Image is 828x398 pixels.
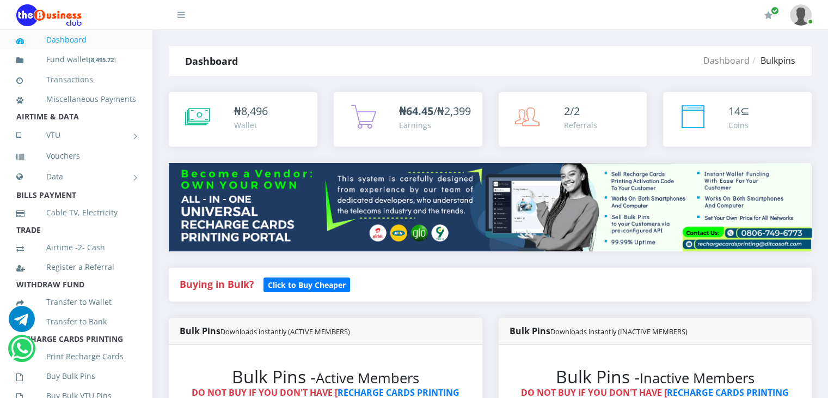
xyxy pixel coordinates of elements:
[399,104,471,118] span: /₦2,399
[728,119,750,131] div: Coins
[728,103,750,119] div: ⊆
[263,278,350,291] a: Click to Buy Cheaper
[771,7,779,15] span: Renew/Upgrade Subscription
[499,92,647,147] a: 2/2 Referrals
[564,119,597,131] div: Referrals
[399,119,471,131] div: Earnings
[16,67,136,92] a: Transactions
[16,309,136,334] a: Transfer to Bank
[520,366,790,387] h2: Bulk Pins -
[564,104,580,118] span: 2/2
[9,314,35,332] a: Chat for support
[16,235,136,260] a: Airtime -2- Cash
[180,278,254,291] strong: Buying in Bulk?
[185,55,238,68] strong: Dashboard
[169,92,317,147] a: ₦8,496 Wallet
[16,47,136,73] a: Fund wallet[8,495.72]
[550,327,688,336] small: Downloads instantly (INACTIVE MEMBERS)
[16,290,136,315] a: Transfer to Wallet
[16,344,136,369] a: Print Recharge Cards
[16,87,136,112] a: Miscellaneous Payments
[234,119,268,131] div: Wallet
[16,122,136,149] a: VTU
[790,4,812,26] img: User
[268,280,346,290] b: Click to Buy Cheaper
[241,104,268,118] span: 8,496
[16,255,136,280] a: Register a Referral
[191,366,461,387] h2: Bulk Pins -
[16,200,136,225] a: Cable TV, Electricity
[220,327,350,336] small: Downloads instantly (ACTIVE MEMBERS)
[728,104,740,118] span: 14
[91,56,114,64] b: 8,495.72
[16,4,82,26] img: Logo
[764,11,772,20] i: Renew/Upgrade Subscription
[16,143,136,168] a: Vouchers
[703,55,750,67] a: Dashboard
[399,104,433,118] b: ₦64.45
[169,163,812,251] img: multitenant_rcp.png
[16,163,136,190] a: Data
[510,325,688,337] strong: Bulk Pins
[334,92,482,147] a: ₦64.45/₦2,399 Earnings
[234,103,268,119] div: ₦
[750,54,795,67] li: Bulkpins
[89,56,116,64] small: [ ]
[11,343,33,361] a: Chat for support
[316,369,419,388] small: Active Members
[180,325,350,337] strong: Bulk Pins
[16,27,136,52] a: Dashboard
[16,364,136,389] a: Buy Bulk Pins
[640,369,755,388] small: Inactive Members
